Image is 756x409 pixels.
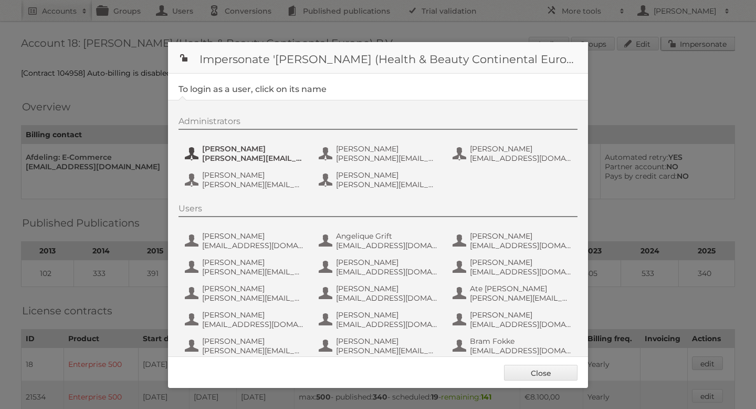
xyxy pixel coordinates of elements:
[470,231,572,241] span: [PERSON_NAME]
[336,293,438,303] span: [EMAIL_ADDRESS][DOMAIN_NAME]
[470,346,572,355] span: [EMAIL_ADDRESS][DOMAIN_NAME]
[168,42,588,74] h1: Impersonate '[PERSON_NAME] (Health & Beauty Continental Europe) B.V.'
[470,154,572,163] span: [EMAIL_ADDRESS][DOMAIN_NAME]
[202,180,304,189] span: [PERSON_NAME][EMAIL_ADDRESS][DOMAIN_NAME]
[202,144,304,154] span: [PERSON_NAME]
[318,283,441,304] button: [PERSON_NAME] [EMAIL_ADDRESS][DOMAIN_NAME]
[336,241,438,250] span: [EMAIL_ADDRESS][DOMAIN_NAME]
[184,335,307,356] button: [PERSON_NAME] [PERSON_NAME][EMAIL_ADDRESS][DOMAIN_NAME]
[451,257,575,278] button: [PERSON_NAME] [EMAIL_ADDRESS][DOMAIN_NAME]
[336,154,438,163] span: [PERSON_NAME][EMAIL_ADDRESS][DOMAIN_NAME]
[202,310,304,320] span: [PERSON_NAME]
[202,346,304,355] span: [PERSON_NAME][EMAIL_ADDRESS][DOMAIN_NAME]
[504,365,577,381] a: Close
[318,309,441,330] button: [PERSON_NAME] [EMAIL_ADDRESS][DOMAIN_NAME]
[202,154,304,163] span: [PERSON_NAME][EMAIL_ADDRESS][DOMAIN_NAME]
[184,230,307,251] button: [PERSON_NAME] [EMAIL_ADDRESS][DOMAIN_NAME]
[184,257,307,278] button: [PERSON_NAME] [PERSON_NAME][EMAIL_ADDRESS][DOMAIN_NAME]
[470,267,572,277] span: [EMAIL_ADDRESS][DOMAIN_NAME]
[336,144,438,154] span: [PERSON_NAME]
[178,203,577,217] div: Users
[184,169,307,190] button: [PERSON_NAME] [PERSON_NAME][EMAIL_ADDRESS][DOMAIN_NAME]
[318,230,441,251] button: Angelique Grift [EMAIL_ADDRESS][DOMAIN_NAME]
[202,267,304,277] span: [PERSON_NAME][EMAIL_ADDRESS][DOMAIN_NAME]
[470,144,572,154] span: [PERSON_NAME]
[336,346,438,355] span: [PERSON_NAME][EMAIL_ADDRESS][DOMAIN_NAME]
[451,335,575,356] button: Bram Fokke [EMAIL_ADDRESS][DOMAIN_NAME]
[202,231,304,241] span: [PERSON_NAME]
[336,267,438,277] span: [EMAIL_ADDRESS][DOMAIN_NAME]
[202,284,304,293] span: [PERSON_NAME]
[451,143,575,164] button: [PERSON_NAME] [EMAIL_ADDRESS][DOMAIN_NAME]
[178,116,577,130] div: Administrators
[470,336,572,346] span: Bram Fokke
[202,320,304,329] span: [EMAIL_ADDRESS][DOMAIN_NAME]
[470,258,572,267] span: [PERSON_NAME]
[470,284,572,293] span: Ate [PERSON_NAME]
[451,283,575,304] button: Ate [PERSON_NAME] [PERSON_NAME][EMAIL_ADDRESS][DOMAIN_NAME]
[336,170,438,180] span: [PERSON_NAME]
[336,258,438,267] span: [PERSON_NAME]
[470,320,572,329] span: [EMAIL_ADDRESS][DOMAIN_NAME]
[451,230,575,251] button: [PERSON_NAME] [EMAIL_ADDRESS][DOMAIN_NAME]
[451,309,575,330] button: [PERSON_NAME] [EMAIL_ADDRESS][DOMAIN_NAME]
[202,170,304,180] span: [PERSON_NAME]
[184,309,307,330] button: [PERSON_NAME] [EMAIL_ADDRESS][DOMAIN_NAME]
[336,336,438,346] span: [PERSON_NAME]
[470,241,572,250] span: [EMAIL_ADDRESS][DOMAIN_NAME]
[202,293,304,303] span: [PERSON_NAME][EMAIL_ADDRESS][DOMAIN_NAME]
[318,169,441,190] button: [PERSON_NAME] [PERSON_NAME][EMAIL_ADDRESS][DOMAIN_NAME]
[470,310,572,320] span: [PERSON_NAME]
[202,336,304,346] span: [PERSON_NAME]
[470,293,572,303] span: [PERSON_NAME][EMAIL_ADDRESS][DOMAIN_NAME]
[184,143,307,164] button: [PERSON_NAME] [PERSON_NAME][EMAIL_ADDRESS][DOMAIN_NAME]
[184,283,307,304] button: [PERSON_NAME] [PERSON_NAME][EMAIL_ADDRESS][DOMAIN_NAME]
[336,310,438,320] span: [PERSON_NAME]
[318,143,441,164] button: [PERSON_NAME] [PERSON_NAME][EMAIL_ADDRESS][DOMAIN_NAME]
[178,84,327,94] legend: To login as a user, click on its name
[336,231,438,241] span: Angelique Grift
[318,257,441,278] button: [PERSON_NAME] [EMAIL_ADDRESS][DOMAIN_NAME]
[336,284,438,293] span: [PERSON_NAME]
[202,258,304,267] span: [PERSON_NAME]
[202,241,304,250] span: [EMAIL_ADDRESS][DOMAIN_NAME]
[336,320,438,329] span: [EMAIL_ADDRESS][DOMAIN_NAME]
[318,335,441,356] button: [PERSON_NAME] [PERSON_NAME][EMAIL_ADDRESS][DOMAIN_NAME]
[336,180,438,189] span: [PERSON_NAME][EMAIL_ADDRESS][DOMAIN_NAME]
